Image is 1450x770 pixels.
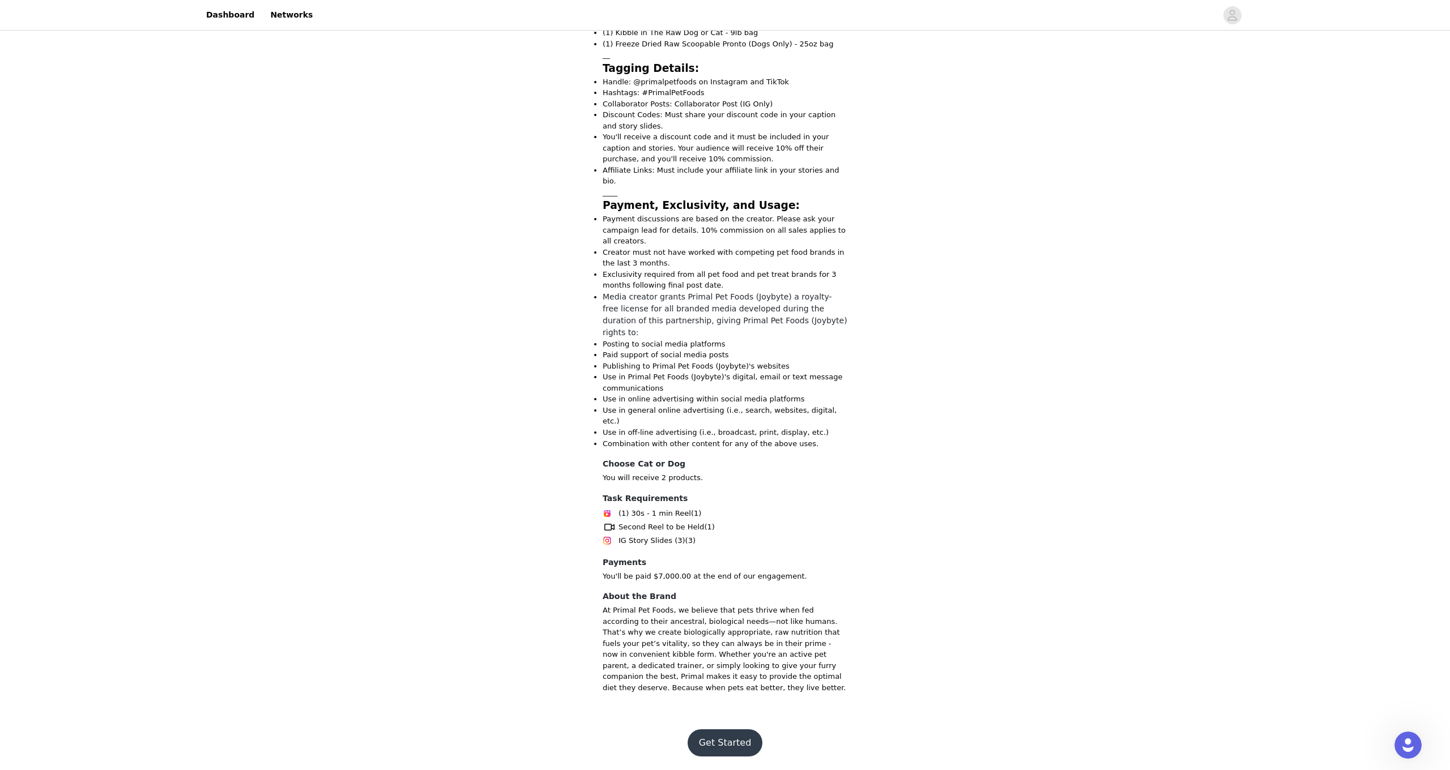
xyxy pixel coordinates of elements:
strong: Payment, Exclusivity, and Usage: [603,199,800,211]
span: Media creator grants Primal Pet Foods (Joybyte) a royalty-free license for all branded media deve... [603,292,847,337]
p: Discount Codes: Must share your discount code in your caption and story slides. [603,109,847,131]
button: Get Started [688,729,763,756]
p: You will receive 2 products. [603,472,847,484]
h4: About the Brand [603,591,847,602]
li: Affiliate Links: Must include your affiliate link in your stories and bio. [603,165,847,187]
li: Combination with other content for any of the above uses. [603,438,847,450]
img: Instagram Icon [603,536,612,545]
li: (1) Freeze Dried Raw Scoopable Pronto (Dogs Only) - 25oz bag [603,38,847,50]
span: (3) [685,535,696,546]
img: Instagram Reels Icon [603,509,612,518]
span: Second Reel to be Held [619,521,704,533]
span: IG Story Slides (3) [619,535,685,546]
li: You'll receive a discount code and it must be included in your caption and stories. Your audience... [603,131,847,165]
li: Use in off-line advertising (i.e., broadcast, print, display, etc.) [603,427,847,438]
span: (1) 30s - 1 min Reel [619,508,691,519]
iframe: Intercom live chat [1394,731,1422,759]
a: Networks [263,2,319,28]
li: Publishing to Primal Pet Foods (Joybyte)'s websites [603,361,847,372]
p: At Primal Pet Foods, we believe that pets thrive when fed according to their ancestral, biologica... [603,605,847,693]
p: Handle: @primalpetfoods on Instagram and TikTok [603,76,847,88]
a: Dashboard [199,2,261,28]
p: Collaborator Posts: Collaborator Post (IG Only) [603,99,847,110]
li: Creator must not have worked with competing pet food brands in the last 3 months. [603,247,847,269]
span: (1) [704,521,714,533]
li: Use in online advertising within social media platforms [603,393,847,405]
p: ____ [603,187,847,198]
li: Posting to social media platforms [603,339,847,350]
p: (1) Kibble in The Raw Dog or Cat - 9lb bag [603,27,847,38]
span: (1) [691,508,701,519]
p: __ [603,49,847,61]
p: You'll be paid $7,000.00 at the end of our engagement. [603,571,847,582]
h4: Task Requirements [603,493,847,504]
li: Payment discussions are based on the creator. Please ask your campaign lead for details. 10% comm... [603,213,847,247]
div: avatar [1227,6,1238,24]
h4: Choose Cat or Dog [603,458,847,470]
li: Paid support of social media posts [603,349,847,361]
strong: Tagging Details: [603,62,699,74]
h4: Payments [603,557,847,568]
li: Use in general online advertising (i.e., search, websites, digital, etc.) [603,405,847,427]
li: Use in Primal Pet Foods (Joybyte)'s digital, email or text message communications [603,371,847,393]
li: Exclusivity required from all pet food and pet treat brands for 3 months following final post date. [603,269,847,291]
p: Hashtags: #PrimalPetFoods [603,87,847,99]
